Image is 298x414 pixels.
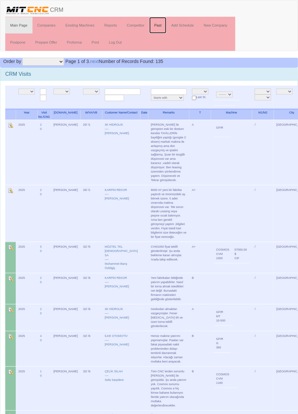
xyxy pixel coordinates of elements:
[252,331,274,366] td: /
[80,242,102,273] td: 32/ /5
[105,316,129,319] a: [PERSON_NAME]
[51,273,80,304] td: [PERSON_NAME]
[8,276,13,281] img: Edit
[189,331,211,366] td: B
[189,366,211,410] td: B
[8,334,13,339] img: Edit
[105,334,128,338] a: İLKE OTOMOTİV
[40,188,42,192] a: 2
[5,17,32,33] a: Main Page
[40,280,42,284] a: 0
[105,132,129,135] a: [PERSON_NAME]
[252,242,274,273] td: /
[148,366,189,410] td: Tüm CNC lerden sorumlu [PERSON_NAME] ile görüşüldü. Şu anda yatırım yok. Cosmos sunumu yapıldı. C...
[102,273,140,304] td: ----
[5,34,30,51] a: Postpone
[8,307,13,312] img: Edit
[199,17,232,33] a: New Company
[80,109,102,120] th: W/VA/VB
[252,304,274,331] td: /
[148,304,189,331] td: Geskodan almaktan vazgeçmişler. Fener [MEDICAL_DATA] 95 ve üzeri torna teklifi gönderilecek.
[214,307,228,325] td: GFIR MT 10-500
[5,71,293,77] h3: CRM Visits
[149,17,166,33] a: Past
[232,245,250,263] td: 57000.00 $ CIF
[80,331,102,366] td: 32/ /6
[214,245,232,263] td: COSMOS CVM 1050
[189,304,211,331] td: A
[189,120,211,185] td: A
[105,307,123,311] a: 3K HİDROLİK
[122,17,149,33] a: Competitor
[148,120,189,185] td: [PERSON_NAME] ile görüştüm eski bir dostum kendisi TAVİLLERİN bayiliğini yaptığı (gongtie C eksen...
[51,242,80,273] td: [PERSON_NAME]
[214,334,226,352] td: GFIR G 360
[104,34,127,51] a: Log Out
[105,276,127,279] a: KARPİN REKOR
[5,5,50,15] img: header.png
[252,109,274,120] th: M1/M2
[16,331,37,366] td: 2025
[51,109,80,120] th: [DOMAIN_NAME]
[8,245,13,250] img: Edit
[8,369,13,375] img: Edit
[60,17,99,33] a: Existing Machines
[105,188,127,192] a: KARPİN REKOR
[40,249,42,253] a: 0
[105,285,129,288] a: [PERSON_NAME]
[148,273,189,304] td: Yeni fabrikaları bittiğinde yatırım yapabilirler. Nasıl bir torna almak istedikleri net değil. Bu...
[214,123,226,137] td: GFIR
[80,185,102,242] td: 26/ /1
[40,370,42,373] a: 1
[65,59,163,64] span: Number of Records Found: 135
[99,17,122,33] a: Reports
[148,109,189,120] th: Remarks
[51,120,80,185] td: [PERSON_NAME]
[189,109,211,120] th: T
[40,276,42,279] a: 2
[105,370,123,373] a: ÇELİK SİLAH
[189,273,211,304] td: B
[189,185,211,242] td: A+
[148,185,189,242] td: 8000 m² yeni bir fabrika yaptırdı ve önümüzdeki ay bitmek üzere. 5 adet civarında makina düşünces...
[16,242,37,273] td: 2025
[62,34,87,51] a: Proforma
[105,245,138,257] a: MÖZTEL TEL [DEMOGRAPHIC_DATA] SA
[16,109,37,120] th: Year
[166,17,199,33] a: Add Schedule
[40,123,42,126] a: 2
[105,262,127,270] a: Muhammet Barış Özbilgiç
[32,17,61,33] a: Companies
[80,304,102,331] td: 32/ /6
[102,120,140,185] td: ----
[16,304,37,331] td: 2025
[80,120,102,185] td: 25/ /1
[105,123,123,126] a: 3K HİDROLİK
[16,120,37,185] td: 2025
[102,242,140,273] td: ----
[189,242,211,273] td: A+
[102,304,140,331] td: ----
[102,331,140,366] td: ----
[51,366,80,410] td: [PERSON_NAME]
[8,123,13,128] img: Edit
[148,242,189,273] td: CVM1050 fiyat teklifi gönderilmişti. Şu anda bekleme kararı almışlar. Arada takip edilecek.
[148,331,189,366] td: Henüz makine yatırımı yapmamışlar. Paaları var fakat piyasadaki nakit probleminden dolayı temkinl...
[90,59,99,64] a: next
[87,34,104,51] a: Print
[8,188,13,193] img: Edit
[40,245,42,248] a: 5
[105,343,129,346] a: [PERSON_NAME]
[65,59,90,64] span: Page 1 of 3.
[0,0,68,17] a: CRM
[40,374,42,377] a: 0
[51,185,80,242] td: [PERSON_NAME]
[252,120,274,185] td: /
[102,185,140,242] td: ----
[40,334,42,338] a: 4
[40,339,42,342] a: 0
[252,366,274,410] td: /
[80,273,102,304] td: 32/ /6
[30,34,62,51] a: Prepare Offer
[105,197,129,200] a: [PERSON_NAME]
